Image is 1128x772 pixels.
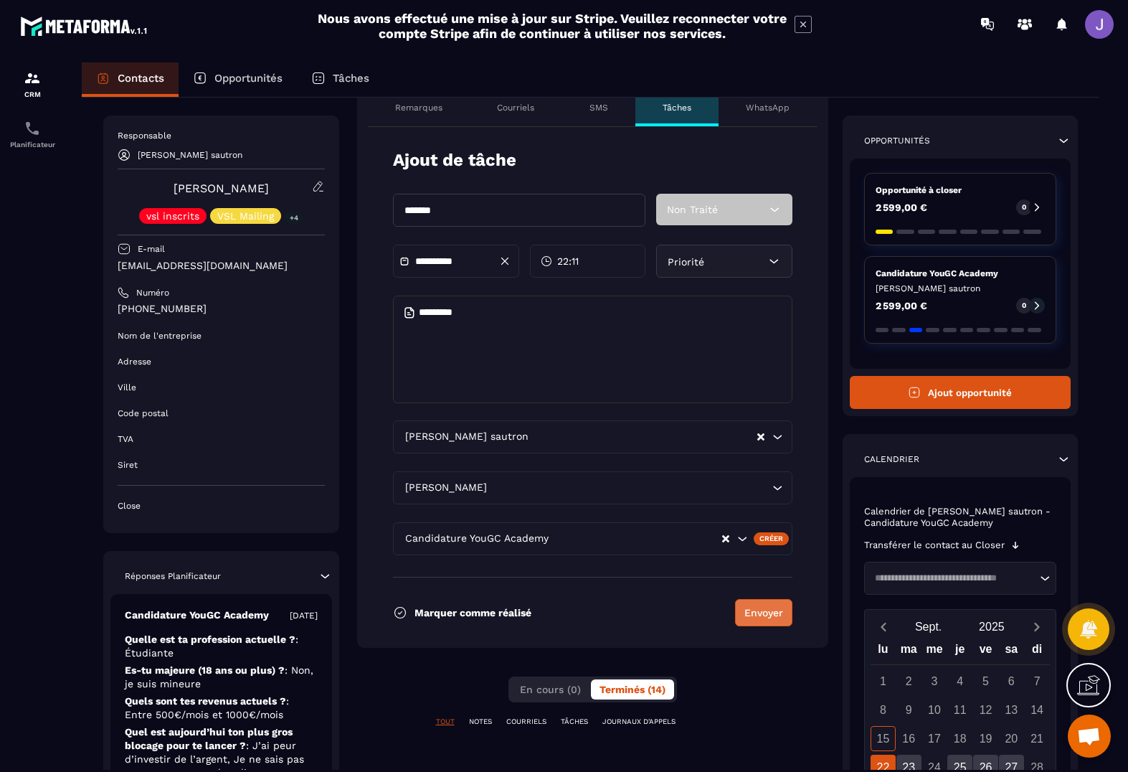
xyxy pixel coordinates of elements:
[1022,301,1026,311] p: 0
[436,717,455,727] p: TOUT
[871,639,896,664] div: lu
[402,480,490,496] span: [PERSON_NAME]
[214,72,283,85] p: Opportunités
[896,697,921,722] div: 9
[118,130,325,141] p: Responsable
[125,695,318,722] p: Quels sont tes revenus actuels ?
[746,102,790,113] p: WhatsApp
[876,268,1046,279] p: Candidature YouGC Academy
[973,639,999,664] div: ve
[921,669,947,694] div: 3
[333,72,369,85] p: Tâches
[864,562,1057,595] div: Search for option
[179,62,297,97] a: Opportunités
[864,453,919,465] p: Calendrier
[317,11,787,41] h2: Nous avons effectué une mise à jour sur Stripe. Veuillez reconnecter votre compte Stripe afin de ...
[125,633,318,660] p: Quelle est ta profession actuelle ?
[146,211,199,221] p: vsl inscrits
[118,500,325,512] p: Close
[561,717,588,727] p: TÂCHES
[1068,715,1111,758] div: Ouvrir le chat
[138,150,242,160] p: [PERSON_NAME] sautron
[393,420,792,453] div: Search for option
[393,471,792,504] div: Search for option
[921,726,947,751] div: 17
[506,717,546,727] p: COURRIELS
[4,141,61,149] p: Planificateur
[1024,639,1050,664] div: di
[947,697,972,722] div: 11
[591,679,674,700] button: Terminés (14)
[871,617,897,636] button: Previous month
[864,135,930,146] p: Opportunités
[876,202,927,212] p: 2 599,00 €
[973,726,998,751] div: 19
[864,540,1005,551] p: Transférer le contact au Closer
[4,59,61,109] a: formationformationCRM
[876,184,1046,196] p: Opportunité à closer
[876,283,1046,294] p: [PERSON_NAME] sautron
[1025,669,1050,694] div: 7
[125,570,221,582] p: Réponses Planificateur
[1025,726,1050,751] div: 21
[599,684,665,695] span: Terminés (14)
[520,684,581,695] span: En cours (0)
[1022,202,1026,212] p: 0
[393,522,792,555] div: Search for option
[973,669,998,694] div: 5
[947,669,972,694] div: 4
[82,62,179,97] a: Contacts
[24,120,41,137] img: scheduler
[921,697,947,722] div: 10
[897,614,960,639] button: Open months overlay
[118,259,325,273] p: [EMAIL_ADDRESS][DOMAIN_NAME]
[557,254,579,268] span: 22:11
[125,664,318,691] p: Es-tu majeure (18 ans ou plus) ?
[921,639,947,664] div: me
[118,382,136,393] p: Ville
[999,697,1024,722] div: 13
[668,256,704,268] span: Priorité
[469,717,492,727] p: NOTES
[735,599,792,626] button: Envoyer
[118,408,169,419] p: Code postal
[960,614,1023,639] button: Open years overlay
[896,726,921,751] div: 16
[24,70,41,87] img: formation
[871,697,896,722] div: 8
[118,433,133,445] p: TVA
[118,356,151,367] p: Adresse
[138,243,165,255] p: E-mail
[395,102,442,113] p: Remarques
[497,102,534,113] p: Courriels
[754,532,789,545] div: Créer
[402,531,552,547] span: Candidature YouGC Academy
[297,62,384,97] a: Tâches
[999,669,1024,694] div: 6
[532,429,756,445] input: Search for option
[850,376,1071,409] button: Ajout opportunité
[125,608,269,622] p: Candidature YouGC Academy
[393,149,516,172] p: Ajout de tâche
[118,459,138,471] p: Siret
[947,639,973,664] div: je
[136,287,169,298] p: Numéro
[998,639,1024,664] div: sa
[118,330,202,342] p: Nom de l'entreprise
[870,571,1037,585] input: Search for option
[118,72,164,85] p: Contacts
[402,429,532,445] span: [PERSON_NAME] sautron
[896,639,921,664] div: ma
[217,211,274,221] p: VSL Mailing
[552,531,721,547] input: Search for option
[757,432,764,443] button: Clear Selected
[947,726,972,751] div: 18
[414,607,531,618] p: Marquer comme réalisé
[174,182,269,195] a: [PERSON_NAME]
[4,109,61,159] a: schedulerschedulerPlanificateur
[1025,697,1050,722] div: 14
[871,726,896,751] div: 15
[876,301,927,311] p: 2 599,00 €
[871,669,896,694] div: 1
[290,610,318,621] p: [DATE]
